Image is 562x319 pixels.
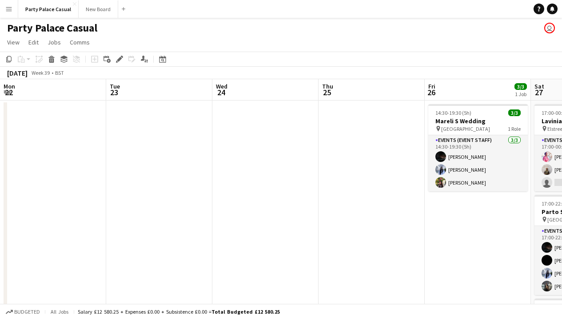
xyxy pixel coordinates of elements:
[110,82,120,90] span: Tue
[428,117,528,125] h3: Mareli S Wedding
[48,38,61,46] span: Jobs
[216,82,227,90] span: Wed
[79,0,118,18] button: New Board
[66,36,93,48] a: Comms
[428,104,528,191] app-job-card: 14:30-19:30 (5h)3/3Mareli S Wedding [GEOGRAPHIC_DATA]1 RoleEvents (Event Staff)3/314:30-19:30 (5h...
[215,87,227,97] span: 24
[14,309,40,315] span: Budgeted
[514,83,527,90] span: 3/3
[435,109,471,116] span: 14:30-19:30 (5h)
[7,38,20,46] span: View
[534,82,544,90] span: Sat
[28,38,39,46] span: Edit
[428,82,435,90] span: Fri
[322,82,333,90] span: Thu
[70,38,90,46] span: Comms
[18,0,79,18] button: Party Palace Casual
[508,109,521,116] span: 3/3
[533,87,544,97] span: 27
[55,69,64,76] div: BST
[508,125,521,132] span: 1 Role
[7,21,97,35] h1: Party Palace Casual
[441,125,490,132] span: [GEOGRAPHIC_DATA]
[211,308,280,315] span: Total Budgeted £12 580.25
[4,36,23,48] a: View
[78,308,280,315] div: Salary £12 580.25 + Expenses £0.00 + Subsistence £0.00 =
[29,69,52,76] span: Week 39
[321,87,333,97] span: 25
[49,308,70,315] span: All jobs
[25,36,42,48] a: Edit
[4,82,15,90] span: Mon
[4,307,41,317] button: Budgeted
[108,87,120,97] span: 23
[44,36,64,48] a: Jobs
[544,23,555,33] app-user-avatar: Nicole Nkansah
[428,135,528,191] app-card-role: Events (Event Staff)3/314:30-19:30 (5h)[PERSON_NAME][PERSON_NAME][PERSON_NAME]
[427,87,435,97] span: 26
[515,91,526,97] div: 1 Job
[2,87,15,97] span: 22
[7,69,28,77] div: [DATE]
